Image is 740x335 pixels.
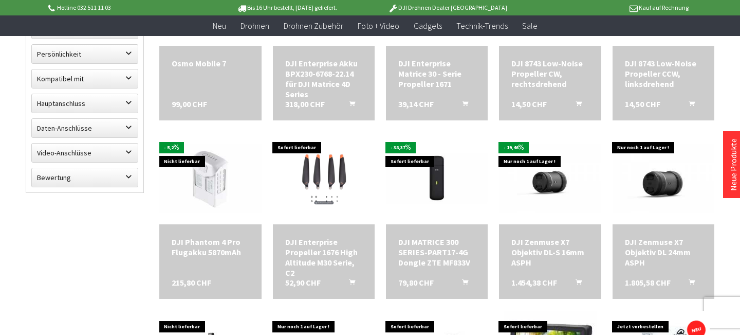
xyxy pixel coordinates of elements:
span: 52,90 CHF [285,277,321,288]
div: DJI Zenmuse X7 Objektiv DL-S 16mm ASPH [511,237,588,268]
div: DJI 8743 Low-Noise Propeller CW, rechtsdrehend [511,58,588,89]
span: 39,14 CHF [398,99,434,109]
span: Gadgets [414,21,442,31]
label: Video-Anschlüsse [32,144,138,162]
div: DJI Zenmuse X7 Objektiv DL 24mm ASPH [625,237,702,268]
a: DJI 8743 Low-Noise Propeller CW, rechtsdrehend 14,50 CHF In den Warenkorb [511,58,588,89]
a: Technik-Trends [449,15,515,37]
a: DJI 8743 Low-Noise Propeller CCW, linksdrehend 14,50 CHF In den Warenkorb [625,58,702,89]
button: In den Warenkorb [450,277,474,291]
a: DJI Enterprise Propeller 1676 High Altitude M30 Serie, C2 52,90 CHF In den Warenkorb [285,237,362,278]
div: DJI Enterprise Akku BPX230-6768-22.14 für DJI Matrice 4D Series [285,58,362,99]
a: DJI MATRICE 300 SERIES-PART17-4G Dongle ZTE MF833V 79,80 CHF In den Warenkorb [398,237,475,268]
span: Technik-Trends [456,21,508,31]
p: Kauf auf Rechnung [528,2,688,14]
a: Sale [515,15,545,37]
button: In den Warenkorb [337,277,361,291]
a: Drohnen Zubehör [276,15,350,37]
a: DJI Enterprise Akku BPX230-6768-22.14 für DJI Matrice 4D Series 318,00 CHF In den Warenkorb [285,58,362,99]
button: In den Warenkorb [337,99,361,112]
a: Neue Produkte [728,138,738,191]
span: Drohnen Zubehör [284,21,343,31]
span: Neu [213,21,226,31]
button: In den Warenkorb [563,99,588,112]
span: 14,50 CHF [625,99,660,109]
div: DJI MATRICE 300 SERIES-PART17-4G Dongle ZTE MF833V [398,237,475,268]
a: DJI Phantom 4 Pro Flugakku 5870mAh 215,80 CHF [172,237,249,257]
p: Bis 16 Uhr bestellt, [DATE] geliefert. [207,2,367,14]
a: DJI Enterprise Matrice 30 - Serie Propeller 1671 39,14 CHF In den Warenkorb [398,58,475,89]
a: Foto + Video [350,15,406,37]
span: 1.454,38 CHF [511,277,557,288]
p: Hotline 032 511 11 03 [46,2,207,14]
div: DJI Enterprise Matrice 30 - Serie Propeller 1671 [398,58,475,89]
label: Persönlichkeit [32,45,138,63]
img: DJI Zenmuse X7 Objektiv DL 24mm ASPH [613,144,714,212]
span: 215,80 CHF [172,277,211,288]
a: Osmo Mobile 7 99,00 CHF [172,58,249,68]
label: Daten-Anschlüsse [32,119,138,137]
span: 318,00 CHF [285,99,325,109]
span: 14,50 CHF [511,99,547,109]
img: DJI Zenmuse X7 Objektiv DL-S 16mm ASPH [499,144,601,212]
span: 1.805,58 CHF [625,277,671,288]
div: DJI Phantom 4 Pro Flugakku 5870mAh [172,237,249,257]
label: Hauptanschluss [32,94,138,113]
a: DJI Zenmuse X7 Objektiv DL 24mm ASPH 1.805,58 CHF In den Warenkorb [625,237,702,268]
button: In den Warenkorb [676,99,701,112]
img: DJI MATRICE 300 SERIES-PART17-4G Dongle ZTE MF833V [386,153,488,204]
button: In den Warenkorb [563,277,588,291]
div: DJI 8743 Low-Noise Propeller CCW, linksdrehend [625,58,702,89]
img: DJI Enterprise Propeller 1676 High Altitude M30 Serie, C2 [273,150,375,207]
label: Bewertung [32,168,138,187]
p: DJI Drohnen Dealer [GEOGRAPHIC_DATA] [367,2,528,14]
label: Kompatibel mit [32,69,138,88]
span: Sale [522,21,538,31]
a: DJI Zenmuse X7 Objektiv DL-S 16mm ASPH 1.454,38 CHF In den Warenkorb [511,237,588,268]
span: Foto + Video [358,21,399,31]
span: 99,00 CHF [172,99,207,109]
div: Osmo Mobile 7 [172,58,249,68]
span: Drohnen [240,21,269,31]
a: Drohnen [233,15,276,37]
a: Neu [206,15,233,37]
a: Gadgets [406,15,449,37]
button: In den Warenkorb [450,99,474,112]
img: DJI Phantom 4 Pro Flugakku 5870mAh [159,144,261,212]
span: 79,80 CHF [398,277,434,288]
div: DJI Enterprise Propeller 1676 High Altitude M30 Serie, C2 [285,237,362,278]
button: In den Warenkorb [676,277,701,291]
